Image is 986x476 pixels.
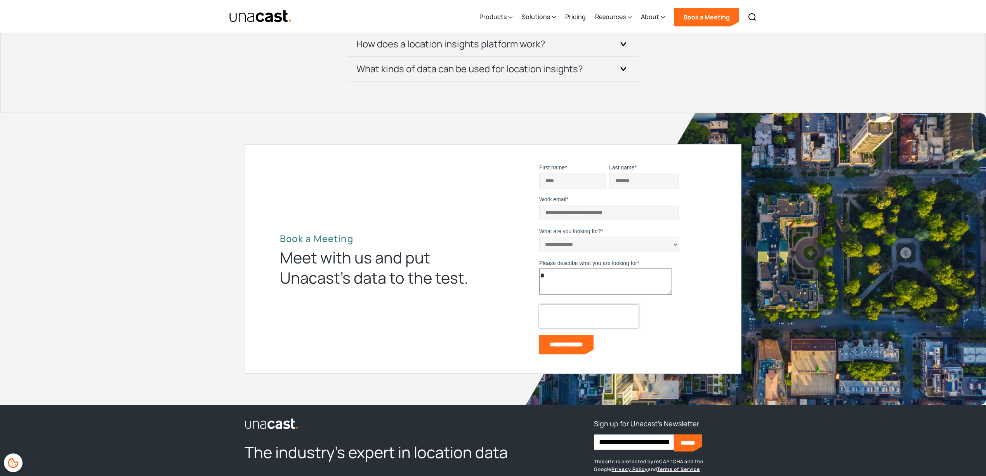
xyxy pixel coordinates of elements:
[539,196,566,202] span: Work email
[522,1,556,33] div: Solutions
[245,417,529,430] a: link to the homepage
[539,260,637,266] span: Please describe what you are looking for
[245,442,529,462] h2: The industry’s expert in location data
[522,12,550,21] div: Solutions
[565,1,586,33] a: Pricing
[641,12,659,21] div: About
[280,248,482,288] div: Meet with us and put Unacast’s data to the test.
[641,1,665,33] div: About
[594,417,699,430] h3: Sign up for Unacast's Newsletter
[356,63,583,75] h3: What kinds of data can be used for location insights?
[229,10,292,23] a: home
[539,305,639,328] iframe: reCAPTCHA
[539,228,601,234] span: What are you looking for?
[594,458,741,473] p: This site is protected by reCAPTCHA and the Google and
[748,12,757,22] img: Search icon
[4,453,23,472] div: Cookie Preferences
[245,418,299,430] img: Unacast logo
[674,8,739,26] a: Book a Meeting
[657,466,700,473] a: Terms of Service
[479,1,512,33] div: Products
[229,10,292,23] img: Unacast text logo
[595,12,626,21] div: Resources
[609,164,634,171] span: Last name
[513,113,986,405] img: bird's eye view of the city
[356,38,545,50] h3: How does a location insights platform work?
[539,164,565,171] span: First name
[595,1,632,33] div: Resources
[611,466,648,473] a: Privacy Policy
[479,12,507,21] div: Products
[280,233,482,244] h2: Book a Meeting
